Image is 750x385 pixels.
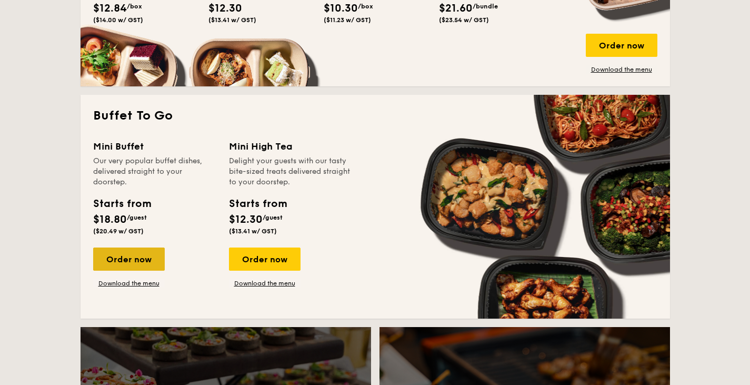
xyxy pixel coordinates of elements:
[439,2,473,15] span: $21.60
[127,3,142,10] span: /box
[229,139,352,154] div: Mini High Tea
[229,248,301,271] div: Order now
[229,156,352,187] div: Delight your guests with our tasty bite-sized treats delivered straight to your doorstep.
[208,16,256,24] span: ($13.41 w/ GST)
[358,3,373,10] span: /box
[586,65,657,74] a: Download the menu
[93,16,143,24] span: ($14.00 w/ GST)
[263,214,283,221] span: /guest
[93,139,216,154] div: Mini Buffet
[93,213,127,226] span: $18.80
[229,196,286,212] div: Starts from
[127,214,147,221] span: /guest
[93,107,657,124] h2: Buffet To Go
[93,196,151,212] div: Starts from
[208,2,242,15] span: $12.30
[586,34,657,57] div: Order now
[93,156,216,187] div: Our very popular buffet dishes, delivered straight to your doorstep.
[93,228,144,235] span: ($20.49 w/ GST)
[229,213,263,226] span: $12.30
[473,3,498,10] span: /bundle
[229,279,301,288] a: Download the menu
[324,16,371,24] span: ($11.23 w/ GST)
[229,228,277,235] span: ($13.41 w/ GST)
[93,2,127,15] span: $12.84
[93,248,165,271] div: Order now
[324,2,358,15] span: $10.30
[93,279,165,288] a: Download the menu
[439,16,489,24] span: ($23.54 w/ GST)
